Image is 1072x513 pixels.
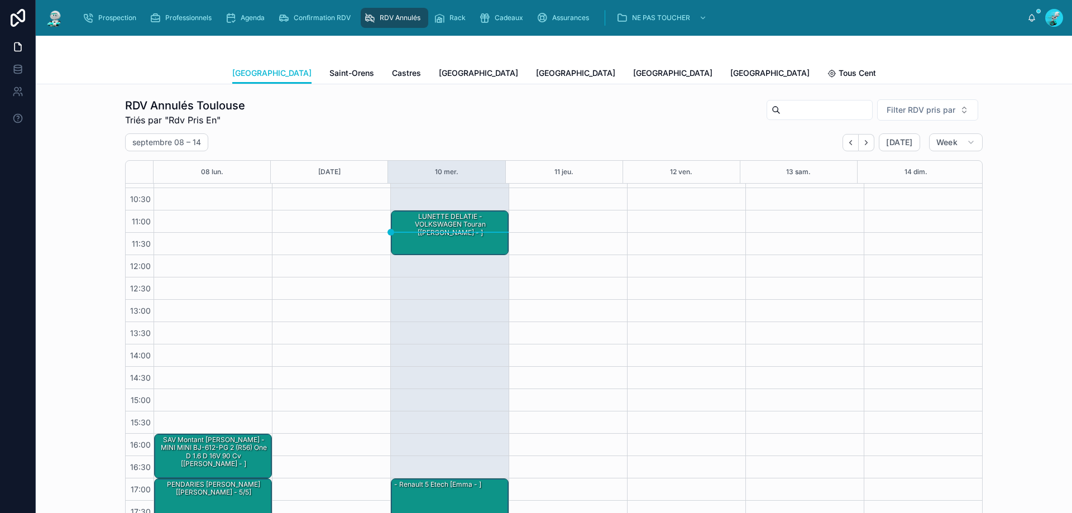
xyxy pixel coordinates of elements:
[79,8,144,28] a: Prospection
[536,68,615,79] span: [GEOGRAPHIC_DATA]
[132,137,201,148] h2: septembre 08 – 14
[98,13,136,22] span: Prospection
[476,8,531,28] a: Cadeaux
[129,239,154,248] span: 11:30
[936,137,958,147] span: Week
[127,351,154,360] span: 14:00
[156,480,271,498] div: PENDARIES [PERSON_NAME] [[PERSON_NAME] - 5/5]
[536,63,615,85] a: [GEOGRAPHIC_DATA]
[222,8,272,28] a: Agenda
[127,194,154,204] span: 10:30
[201,161,223,183] button: 08 lun.
[632,13,690,22] span: NE PAS TOUCHER
[125,98,245,113] h1: RDV Annulés Toulouse
[393,212,508,238] div: LUNETTE DELATIE - VOLKSWAGEN Touran [[PERSON_NAME] - ]
[329,63,374,85] a: Saint-Orens
[533,8,597,28] a: Assurances
[393,480,482,490] div: - Renault 5 etech [Emma - ]
[439,63,518,85] a: [GEOGRAPHIC_DATA]
[146,8,219,28] a: Professionnels
[904,161,927,183] button: 14 dim.
[127,328,154,338] span: 13:30
[439,68,518,79] span: [GEOGRAPHIC_DATA]
[633,68,712,79] span: [GEOGRAPHIC_DATA]
[45,9,65,27] img: App logo
[786,161,811,183] button: 13 sam.
[554,161,573,183] button: 11 jeu.
[886,137,912,147] span: [DATE]
[232,63,312,84] a: [GEOGRAPHIC_DATA]
[887,104,955,116] span: Filter RDV pris par
[613,8,712,28] a: NE PAS TOUCHER
[879,133,920,151] button: [DATE]
[155,434,271,478] div: SAV montant [PERSON_NAME] - MINI MINI BJ-612-PG 2 (R56) One D 1.6 D 16V 90 cv [[PERSON_NAME] - ]
[127,462,154,472] span: 16:30
[877,99,978,121] button: Select Button
[392,68,421,79] span: Castres
[125,113,245,127] span: Triés par "Rdv Pris En"
[633,63,712,85] a: [GEOGRAPHIC_DATA]
[449,13,466,22] span: Rack
[430,8,473,28] a: Rack
[128,418,154,427] span: 15:30
[127,306,154,315] span: 13:00
[128,395,154,405] span: 15:00
[730,68,810,79] span: [GEOGRAPHIC_DATA]
[318,161,341,183] button: [DATE]
[128,485,154,494] span: 17:00
[929,133,983,151] button: Week
[156,435,271,469] div: SAV montant [PERSON_NAME] - MINI MINI BJ-612-PG 2 (R56) One D 1.6 D 16V 90 cv [[PERSON_NAME] - ]
[730,63,810,85] a: [GEOGRAPHIC_DATA]
[165,13,212,22] span: Professionnels
[839,68,888,79] span: Tous Centres
[435,161,458,183] button: 10 mer.
[232,68,312,79] span: [GEOGRAPHIC_DATA]
[380,13,420,22] span: RDV Annulés
[361,8,428,28] a: RDV Annulés
[827,63,888,85] a: Tous Centres
[495,13,523,22] span: Cadeaux
[859,134,874,151] button: Next
[392,63,421,85] a: Castres
[275,8,358,28] a: Confirmation RDV
[329,68,374,79] span: Saint-Orens
[127,284,154,293] span: 12:30
[294,13,351,22] span: Confirmation RDV
[127,261,154,271] span: 12:00
[670,161,692,183] button: 12 ven.
[843,134,859,151] button: Back
[552,13,589,22] span: Assurances
[127,440,154,449] span: 16:00
[391,211,508,255] div: LUNETTE DELATIE - VOLKSWAGEN Touran [[PERSON_NAME] - ]
[129,217,154,226] span: 11:00
[127,373,154,382] span: 14:30
[241,13,265,22] span: Agenda
[74,6,1027,30] div: scrollable content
